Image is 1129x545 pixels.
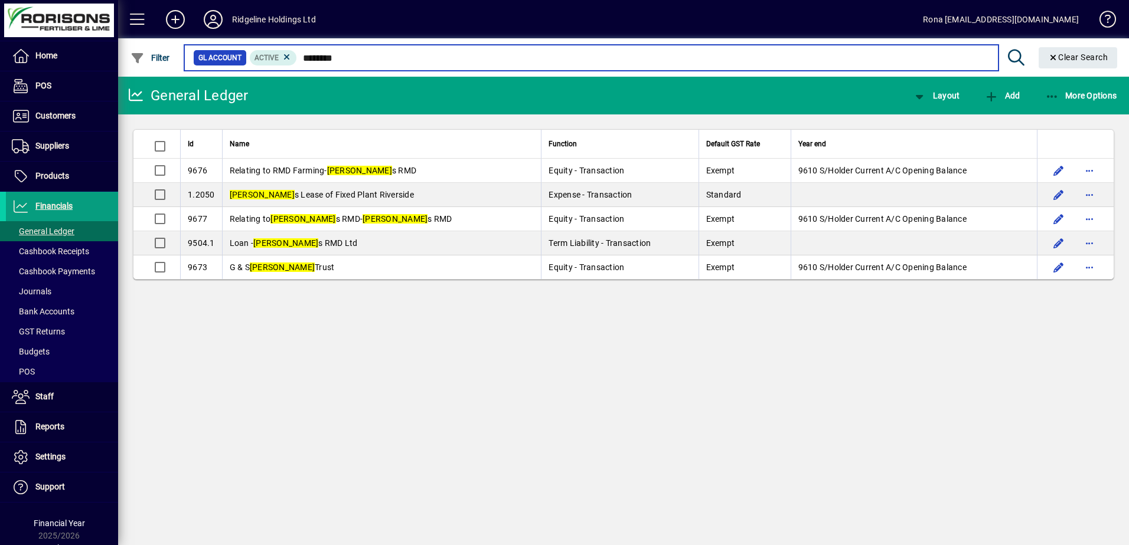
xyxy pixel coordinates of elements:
[798,262,967,272] span: 9610 S/Holder Current A/C Opening Balance
[198,52,242,64] span: GL Account
[12,267,95,276] span: Cashbook Payments
[127,86,249,105] div: General Ledger
[549,238,651,248] span: Term Liability - Transaction
[230,137,249,150] span: Name
[232,10,316,29] div: Ridgeline Holdings Ltd
[1049,234,1068,252] button: Edit
[1080,161,1099,180] button: More options
[35,51,57,60] span: Home
[12,307,74,316] span: Bank Accounts
[6,221,118,241] a: General Ledger
[706,137,760,150] span: Default GST Rate
[6,412,118,442] a: Reports
[12,327,65,336] span: GST Returns
[1039,47,1118,68] button: Clear
[706,190,742,199] span: Standard
[130,53,170,63] span: Filter
[327,166,392,175] em: [PERSON_NAME]
[6,281,118,301] a: Journals
[6,321,118,342] a: GST Returns
[188,190,215,199] span: 1.2050
[34,518,85,528] span: Financial Year
[1091,2,1114,41] a: Knowledge Base
[6,162,118,191] a: Products
[156,9,194,30] button: Add
[12,347,50,356] span: Budgets
[706,262,735,272] span: Exempt
[250,50,297,65] mat-chip: Activation Status: Active
[12,367,35,376] span: POS
[230,238,358,248] span: Loan - s RMD Ltd
[6,132,118,161] a: Suppliers
[35,422,64,431] span: Reports
[549,262,624,272] span: Equity - Transaction
[1048,52,1108,62] span: Clear Search
[6,342,118,362] a: Budgets
[6,301,118,321] a: Bank Accounts
[798,214,967,224] span: 9610 S/Holder Current A/C Opening Balance
[923,10,1079,29] div: Rona [EMAIL_ADDRESS][DOMAIN_NAME]
[35,111,76,120] span: Customers
[35,392,54,401] span: Staff
[549,166,624,175] span: Equity - Transaction
[194,9,232,30] button: Profile
[188,137,194,150] span: Id
[1049,209,1068,228] button: Edit
[909,85,962,106] button: Layout
[35,171,69,180] span: Products
[270,214,335,224] em: [PERSON_NAME]
[35,452,66,461] span: Settings
[188,238,215,248] span: 9504.1
[6,41,118,71] a: Home
[230,190,295,199] em: [PERSON_NAME]
[230,137,534,150] div: Name
[1080,185,1099,204] button: More options
[35,81,51,90] span: POS
[798,137,826,150] span: Year end
[1080,209,1099,228] button: More options
[230,166,417,175] span: Relating to RMD Farming- s RMD
[6,101,118,131] a: Customers
[981,85,1023,106] button: Add
[1080,258,1099,277] button: More options
[230,262,335,272] span: G & S Trust
[1045,91,1117,100] span: More Options
[6,362,118,382] a: POS
[188,214,207,224] span: 9677
[188,137,215,150] div: Id
[6,261,118,281] a: Cashbook Payments
[1042,85,1120,106] button: More Options
[984,91,1020,100] span: Add
[549,190,632,199] span: Expense - Transaction
[6,71,118,101] a: POS
[254,54,279,62] span: Active
[912,91,960,100] span: Layout
[706,214,735,224] span: Exempt
[363,214,428,224] em: [PERSON_NAME]
[6,442,118,472] a: Settings
[1049,258,1068,277] button: Edit
[706,166,735,175] span: Exempt
[250,262,315,272] em: [PERSON_NAME]
[188,166,207,175] span: 9676
[1049,161,1068,180] button: Edit
[35,201,73,211] span: Financials
[230,190,414,199] span: s Lease of Fixed Plant Riverside
[128,47,173,68] button: Filter
[549,137,577,150] span: Function
[35,141,69,150] span: Suppliers
[1049,185,1068,204] button: Edit
[12,287,51,296] span: Journals
[188,262,207,272] span: 9673
[230,214,452,224] span: Relating to s RMD- s RMD
[549,214,624,224] span: Equity - Transaction
[900,85,972,106] app-page-header-button: View chart layout
[6,472,118,502] a: Support
[6,382,118,412] a: Staff
[798,166,967,175] span: 9610 S/Holder Current A/C Opening Balance
[1080,234,1099,252] button: More options
[706,238,735,248] span: Exempt
[12,247,89,256] span: Cashbook Receipts
[6,241,118,261] a: Cashbook Receipts
[12,226,74,236] span: General Ledger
